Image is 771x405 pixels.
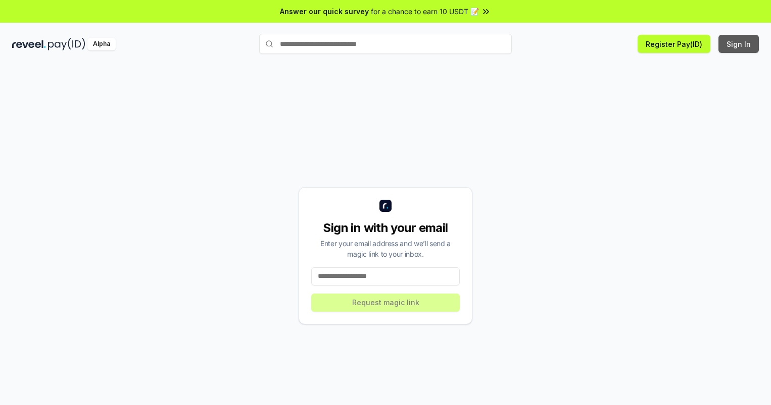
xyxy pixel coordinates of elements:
[311,238,460,259] div: Enter your email address and we’ll send a magic link to your inbox.
[280,6,369,17] span: Answer our quick survey
[379,200,392,212] img: logo_small
[311,220,460,236] div: Sign in with your email
[12,38,46,50] img: reveel_dark
[718,35,759,53] button: Sign In
[371,6,479,17] span: for a chance to earn 10 USDT 📝
[638,35,710,53] button: Register Pay(ID)
[87,38,116,50] div: Alpha
[48,38,85,50] img: pay_id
